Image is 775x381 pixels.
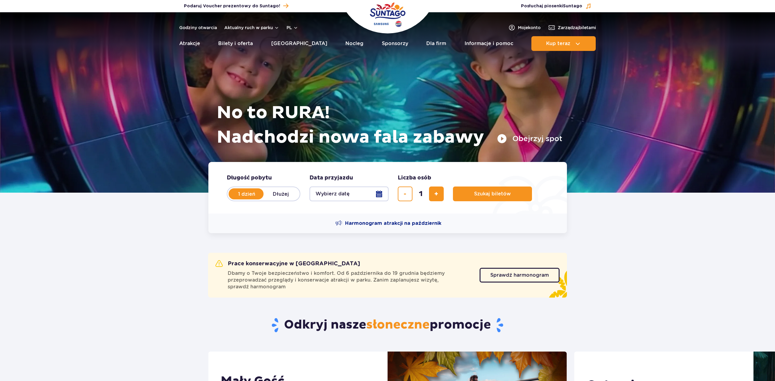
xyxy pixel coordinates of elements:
[382,36,408,51] a: Sponsorzy
[546,41,570,46] span: Kup teraz
[474,191,511,197] span: Szukaj biletów
[497,134,562,144] button: Obejrzyj spot
[184,2,288,10] a: Podaruj Voucher prezentowy do Suntago!
[217,101,562,150] h1: No to RURA! Nadchodzi nowa fala zabawy
[345,220,441,227] span: Harmonogram atrakcji na październik
[264,187,298,200] label: Dłużej
[345,36,363,51] a: Nocleg
[563,4,582,8] span: Suntago
[521,3,591,9] button: Posłuchaj piosenkiSuntago
[229,187,264,200] label: 1 dzień
[465,36,513,51] a: Informacje i pomoc
[271,36,327,51] a: [GEOGRAPHIC_DATA]
[227,174,272,182] span: Długość pobytu
[208,162,567,214] form: Planowanie wizyty w Park of Poland
[179,36,200,51] a: Atrakcje
[426,36,446,51] a: Dla firm
[310,187,389,201] button: Wybierz datę
[398,187,412,201] button: usuń bilet
[215,260,360,267] h2: Prace konserwacyjne w [GEOGRAPHIC_DATA]
[310,174,353,182] span: Data przyjazdu
[518,25,541,31] span: Moje konto
[398,174,431,182] span: Liczba osób
[490,273,549,278] span: Sprawdź harmonogram
[228,270,472,290] span: Dbamy o Twoje bezpieczeństwo i komfort. Od 6 października do 19 grudnia będziemy przeprowadzać pr...
[184,3,280,9] span: Podaruj Voucher prezentowy do Suntago!
[453,187,532,201] button: Szukaj biletów
[548,24,596,31] a: Zarządzajbiletami
[287,25,298,31] button: pl
[224,25,279,30] button: Aktualny ruch w parku
[335,220,441,227] a: Harmonogram atrakcji na październik
[179,25,217,31] a: Godziny otwarcia
[208,317,567,333] h2: Odkryj nasze promocje
[218,36,253,51] a: Bilety i oferta
[413,187,428,201] input: liczba biletów
[429,187,444,201] button: dodaj bilet
[366,317,430,333] span: słoneczne
[508,24,541,31] a: Mojekonto
[531,36,596,51] button: Kup teraz
[521,3,582,9] span: Posłuchaj piosenki
[558,25,596,31] span: Zarządzaj biletami
[480,268,560,283] a: Sprawdź harmonogram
